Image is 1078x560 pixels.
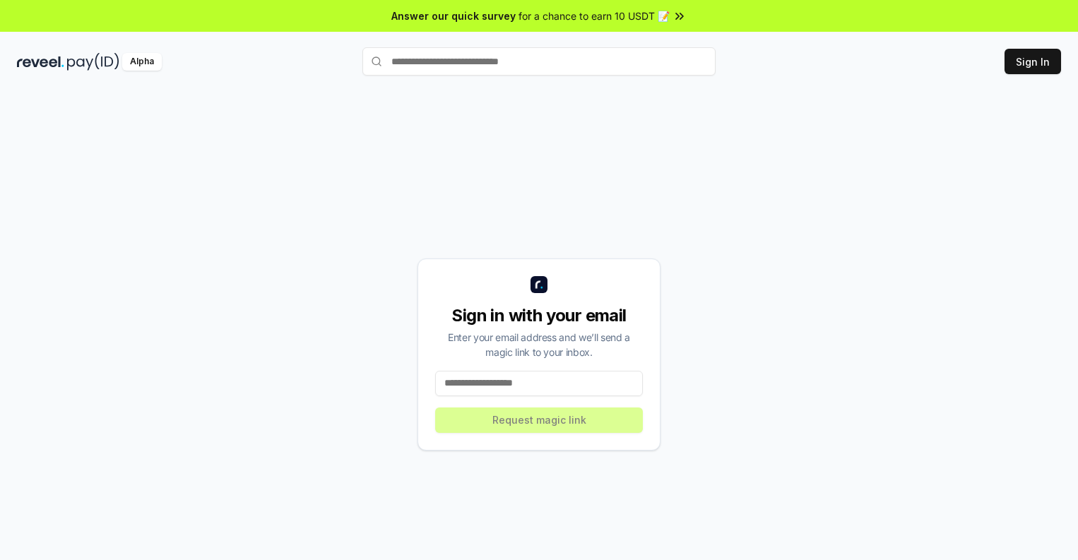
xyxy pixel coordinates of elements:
[519,8,670,23] span: for a chance to earn 10 USDT 📝
[435,304,643,327] div: Sign in with your email
[391,8,516,23] span: Answer our quick survey
[1005,49,1061,74] button: Sign In
[435,330,643,359] div: Enter your email address and we’ll send a magic link to your inbox.
[67,53,119,71] img: pay_id
[122,53,162,71] div: Alpha
[17,53,64,71] img: reveel_dark
[531,276,547,293] img: logo_small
